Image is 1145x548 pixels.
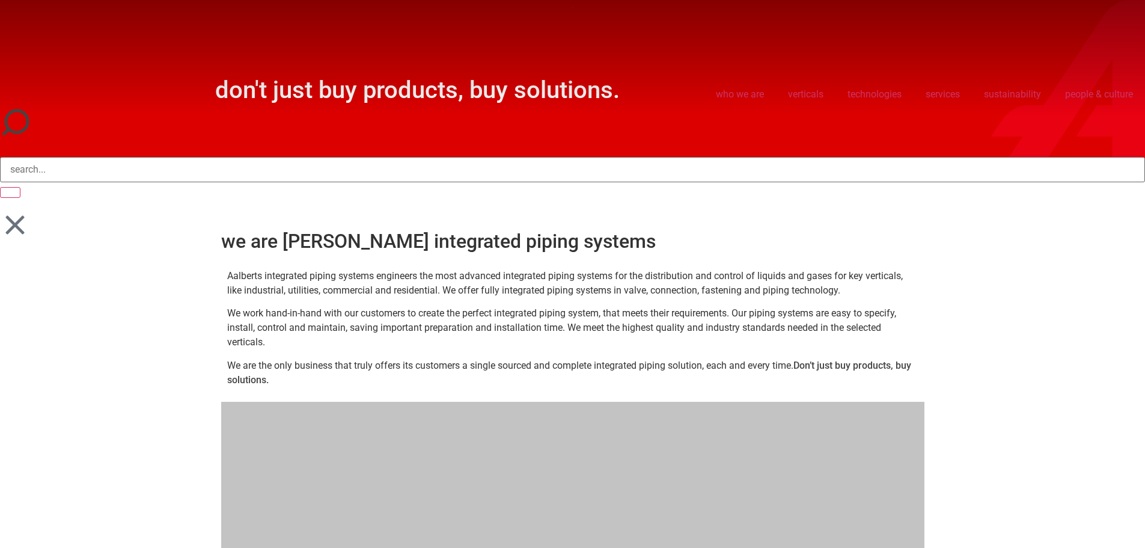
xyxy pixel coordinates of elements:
p: We work hand-in-hand with our customers to create the perfect integrated piping system, that meet... [227,306,918,349]
strong: Don’t just buy products, buy solutions. [227,360,911,386]
a: who we are [704,81,776,108]
a: services [914,81,972,108]
h2: we are [PERSON_NAME] integrated piping systems [221,232,924,251]
a: people & culture [1053,81,1145,108]
p: We are the only business that truly offers its customers a single sourced and complete integrated... [227,359,918,387]
a: technologies [835,81,914,108]
p: Aalberts integrated piping systems engineers the most advanced integrated piping systems for the ... [227,269,918,298]
a: sustainability [972,81,1053,108]
a: verticals [776,81,835,108]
